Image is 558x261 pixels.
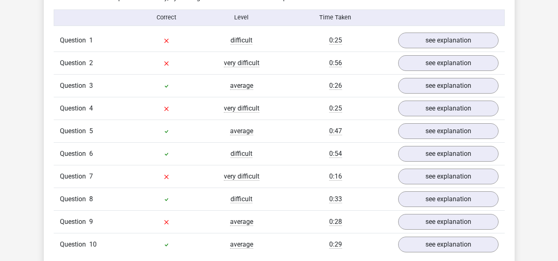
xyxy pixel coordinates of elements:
span: Question [60,240,89,249]
span: Question [60,81,89,91]
div: Correct [129,13,204,22]
span: 7 [89,172,93,180]
a: see explanation [398,101,499,116]
span: 0:54 [329,150,342,158]
span: very difficult [224,59,259,67]
span: 0:33 [329,195,342,203]
a: see explanation [398,78,499,94]
span: 3 [89,82,93,89]
span: Question [60,217,89,227]
span: Question [60,194,89,204]
span: 0:47 [329,127,342,135]
span: 0:28 [329,218,342,226]
span: 4 [89,104,93,112]
a: see explanation [398,146,499,162]
span: very difficult [224,104,259,113]
span: 5 [89,127,93,135]
a: see explanation [398,191,499,207]
span: 1 [89,36,93,44]
span: difficult [230,195,252,203]
span: 0:56 [329,59,342,67]
a: see explanation [398,55,499,71]
span: 9 [89,218,93,226]
div: Time Taken [279,13,392,22]
span: 0:25 [329,36,342,45]
a: see explanation [398,169,499,184]
span: very difficult [224,172,259,181]
span: average [230,127,253,135]
a: see explanation [398,214,499,230]
span: 0:29 [329,240,342,249]
span: difficult [230,36,252,45]
span: Question [60,103,89,113]
span: Question [60,126,89,136]
span: average [230,82,253,90]
a: see explanation [398,123,499,139]
span: Question [60,172,89,181]
span: 6 [89,150,93,158]
span: average [230,240,253,249]
span: average [230,218,253,226]
span: 0:16 [329,172,342,181]
div: Level [204,13,279,22]
span: 10 [89,240,97,248]
span: 2 [89,59,93,67]
span: Question [60,58,89,68]
span: 0:26 [329,82,342,90]
a: see explanation [398,237,499,252]
span: 0:25 [329,104,342,113]
span: difficult [230,150,252,158]
a: see explanation [398,33,499,48]
span: Question [60,35,89,45]
span: 8 [89,195,93,203]
span: Question [60,149,89,159]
